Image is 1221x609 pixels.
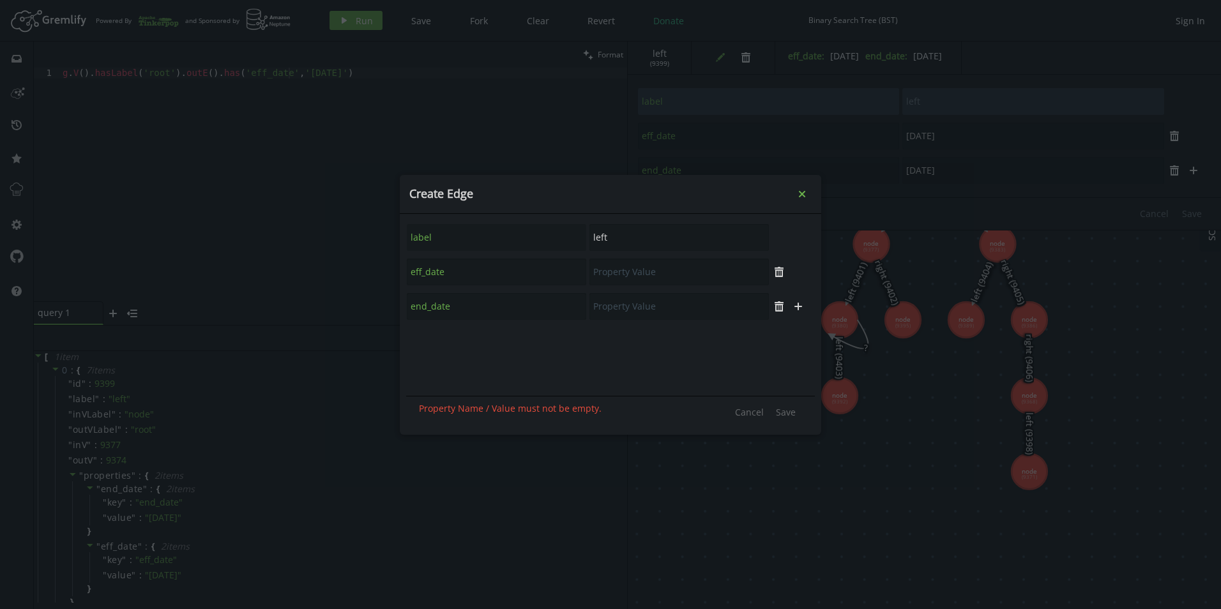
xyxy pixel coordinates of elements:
[729,403,770,422] button: Cancel
[409,186,793,201] h4: Create Edge
[589,293,769,320] input: Property Value
[589,224,769,251] input: Property Value
[589,259,769,285] input: Property Value
[407,293,586,320] input: Property Name
[776,406,796,418] span: Save
[407,259,586,285] input: Property Name
[419,403,602,422] div: Property Name / Value must not be empty.
[735,406,764,418] span: Cancel
[407,224,586,251] input: Property Name
[793,184,812,204] button: Close
[770,403,802,422] button: Save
